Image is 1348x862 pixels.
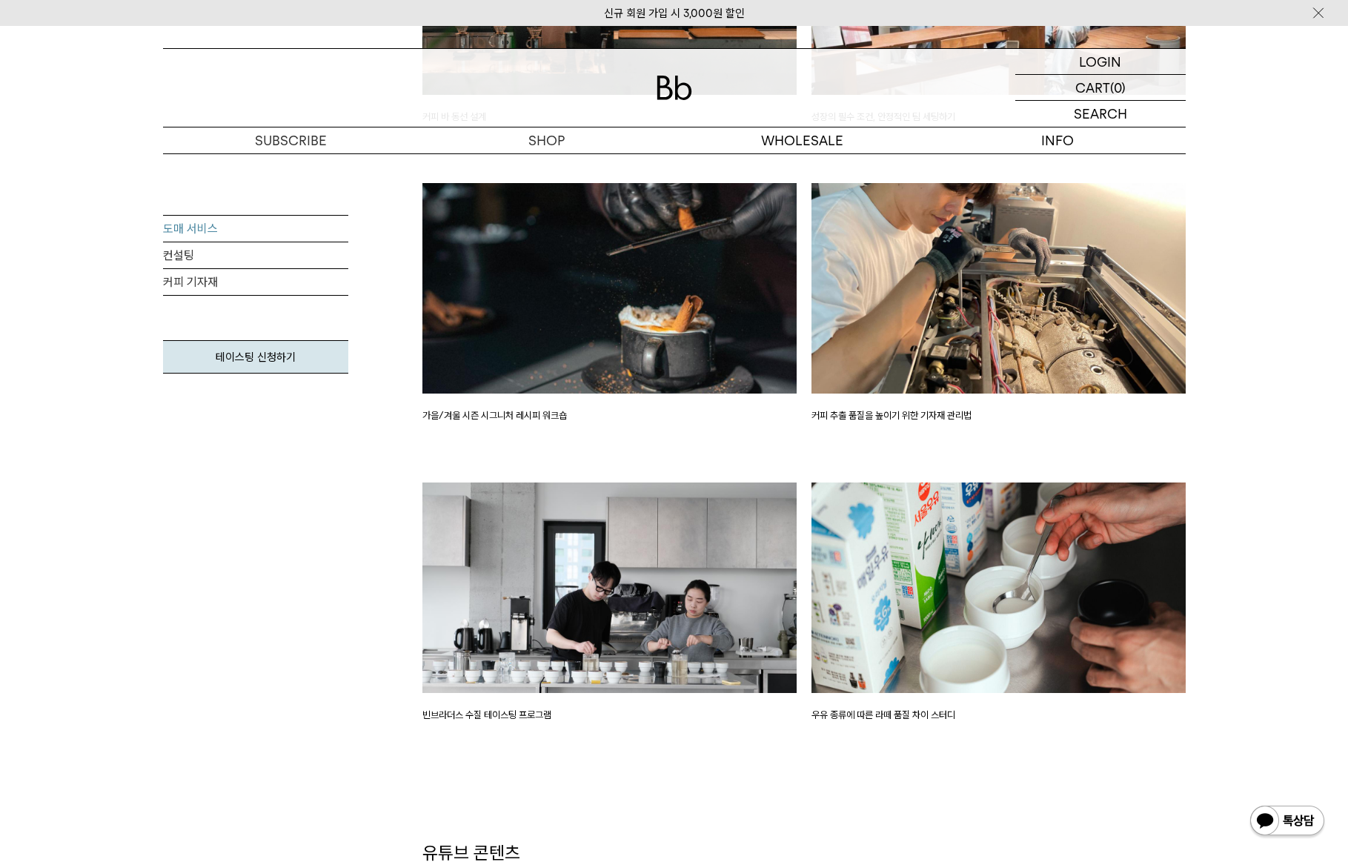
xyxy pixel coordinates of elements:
[674,127,930,153] p: WHOLESALE
[811,408,1186,423] p: 커피 추출 품질을 높이기 위한 기자재 관리법
[1110,75,1126,100] p: (0)
[811,183,1186,394] img: 커피 추출 품질을 높이기 위한 기자재 관리법 이미지
[419,127,674,153] a: SHOP
[422,708,797,723] p: 빈브라더스 수질 테이스팅 프로그램
[163,127,419,153] a: SUBSCRIBE
[163,216,348,242] a: 도매 서비스
[604,7,745,20] a: 신규 회원 가입 시 3,000원 할인
[422,408,797,423] p: 가을/겨울 시즌 시그니처 레시피 워크숍
[422,183,797,394] img: 가을/겨울 시즌 시그니처 레시피 워크숍 이미지
[163,242,348,269] a: 컨설팅
[1075,75,1110,100] p: CART
[811,708,1186,723] p: 우유 종류에 따른 라떼 품질 차이 스터디
[422,483,797,693] img: 빈브라더스 수질 테이스팅 프로그램 이미지
[1079,49,1121,74] p: LOGIN
[811,483,1186,693] img: 우유 종류에 따른 라떼 품질 차이 스터디 이미지
[657,76,692,100] img: 로고
[930,127,1186,153] p: INFO
[163,269,348,296] a: 커피 기자재
[1074,101,1127,127] p: SEARCH
[1015,75,1186,101] a: CART (0)
[1015,49,1186,75] a: LOGIN
[163,340,348,374] a: 테이스팅 신청하기
[1249,804,1326,840] img: 카카오톡 채널 1:1 채팅 버튼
